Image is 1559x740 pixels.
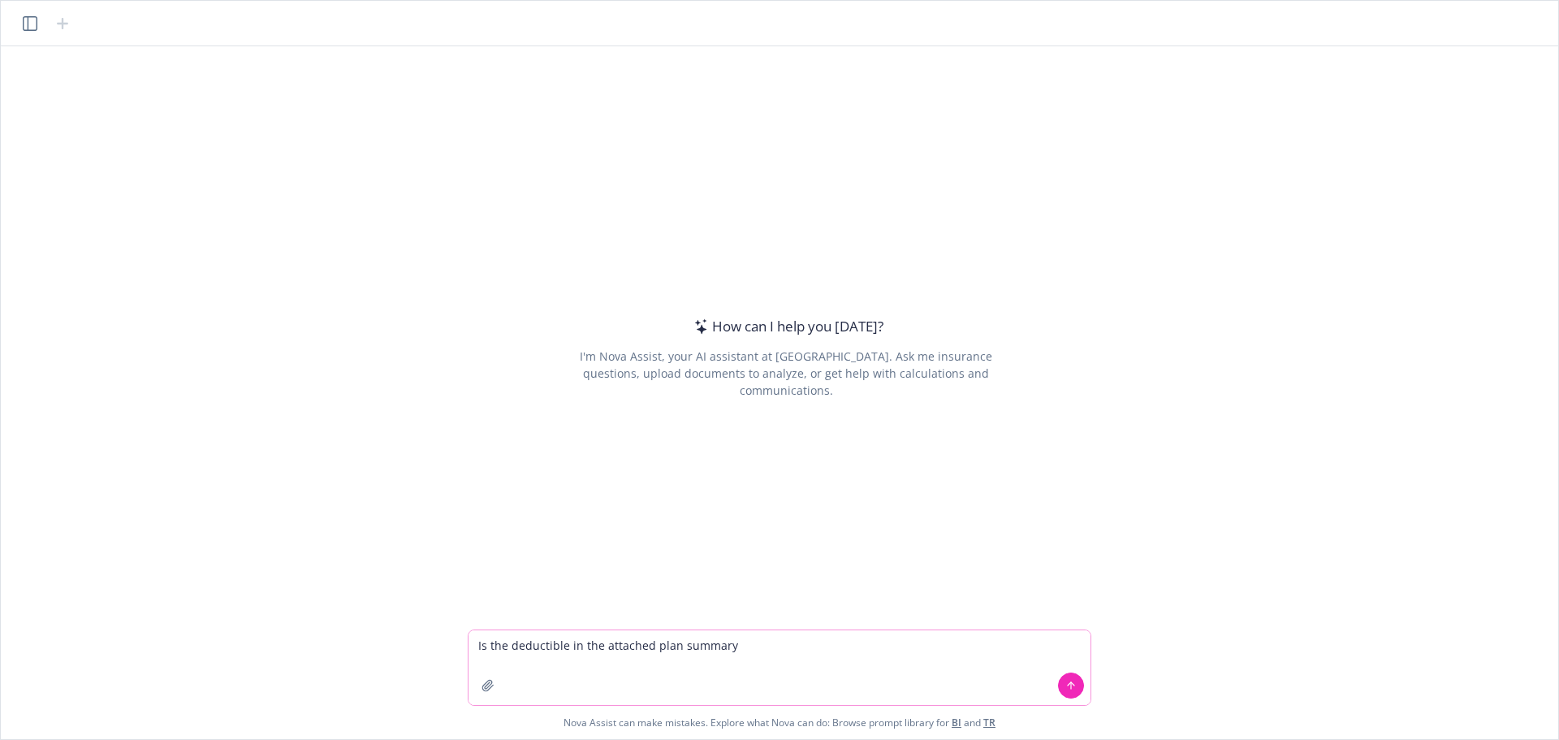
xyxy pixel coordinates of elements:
[564,706,995,739] span: Nova Assist can make mistakes. Explore what Nova can do: Browse prompt library for and
[557,348,1014,399] div: I'm Nova Assist, your AI assistant at [GEOGRAPHIC_DATA]. Ask me insurance questions, upload docum...
[689,316,883,337] div: How can I help you [DATE]?
[983,716,995,729] a: TR
[469,630,1090,705] textarea: Is the deductible in the attached plan summary
[952,716,961,729] a: BI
